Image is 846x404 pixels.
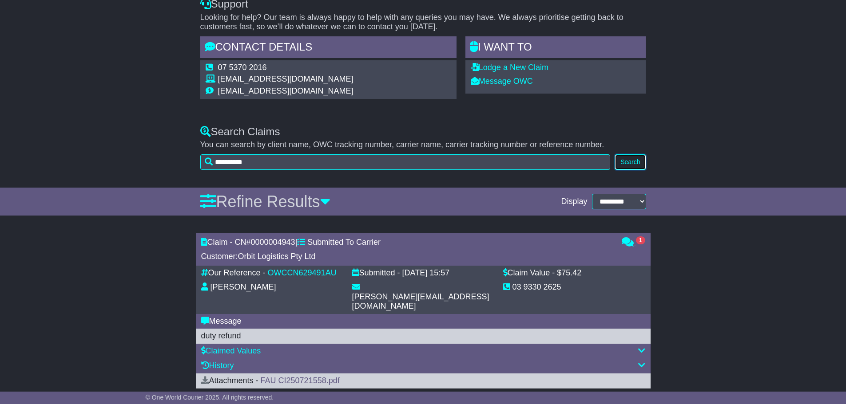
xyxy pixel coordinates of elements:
a: History [201,361,234,370]
td: [EMAIL_ADDRESS][DOMAIN_NAME] [218,75,353,86]
span: 1 [636,236,645,244]
div: I WANT to [465,36,646,60]
p: Looking for help? Our team is always happy to help with any queries you may have. We always prior... [200,13,646,32]
span: Display [561,197,587,207]
div: Claimed Values [201,346,645,356]
div: Claim Value - [503,268,555,278]
div: 03 9330 2625 [512,282,561,292]
a: Claimed Values [201,346,261,355]
div: Message [201,317,645,326]
div: History [201,361,645,371]
div: [PERSON_NAME] [211,282,276,292]
td: [EMAIL_ADDRESS][DOMAIN_NAME] [218,86,353,96]
div: Claim - CN# | [201,238,613,247]
div: Search Claims [200,126,646,138]
a: Message OWC [471,77,533,86]
a: Refine Results [200,192,330,211]
td: 07 5370 2016 [218,63,353,75]
div: $75.42 [557,268,581,278]
div: Submitted - [352,268,400,278]
span: Orbit Logistics Pty Ltd [238,252,316,261]
div: [DATE] 15:57 [402,268,450,278]
a: Lodge a New Claim [471,63,548,72]
span: Submitted To Carrier [307,238,381,247]
div: Our Reference - [201,268,266,278]
div: Contact Details [200,36,457,60]
span: 0000004943 [251,238,295,247]
div: Customer: [201,252,613,262]
button: Search [615,154,646,170]
a: 1 [622,238,645,247]
span: Attachments - [201,376,258,385]
a: OWCCN629491AU [268,268,337,277]
div: duty refund [201,331,645,341]
a: FAU CI250721558.pdf [261,376,340,385]
div: [PERSON_NAME][EMAIL_ADDRESS][DOMAIN_NAME] [352,292,494,311]
span: © One World Courier 2025. All rights reserved. [146,394,274,401]
p: You can search by client name, OWC tracking number, carrier name, carrier tracking number or refe... [200,140,646,150]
